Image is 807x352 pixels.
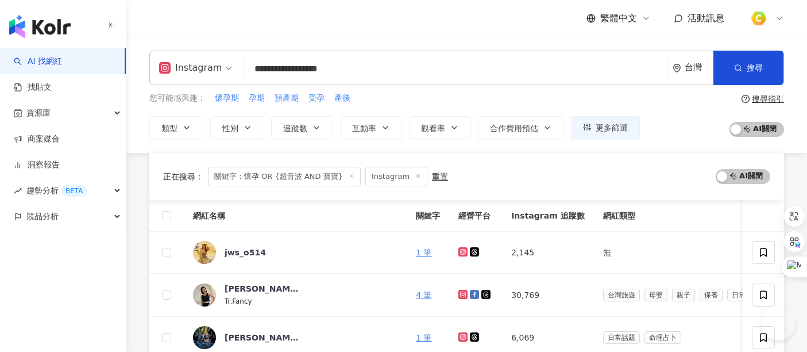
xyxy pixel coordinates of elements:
span: 命理占卜 [644,331,681,344]
span: 趨勢分析 [26,178,87,204]
a: searchAI 找網紅 [14,56,62,67]
button: 產後 [334,92,351,105]
span: 資源庫 [26,100,51,126]
button: 追蹤數 [271,116,333,139]
div: [PERSON_NAME] [225,332,299,343]
span: Tr.Fancy [225,297,252,305]
span: 親子 [672,289,695,301]
a: 洞察報告 [14,159,60,171]
div: 搜尋指引 [752,94,784,104]
span: Instagram [365,167,427,186]
span: environment [673,64,681,72]
span: 更多篩選 [596,123,628,132]
span: 性別 [222,124,238,133]
iframe: Help Scout Beacon - Open [761,306,796,340]
a: 找貼文 [14,82,52,93]
a: 1 筆 [416,333,431,342]
span: 搜尋 [747,63,763,72]
span: 關鍵字：懷孕 OR {超音波 AND 寶寶} [208,167,361,186]
span: 預產期 [275,93,299,104]
th: 關鍵字 [407,200,449,232]
button: 搜尋 [713,51,783,85]
span: 您可能感興趣： [149,93,206,104]
span: rise [14,187,22,195]
img: logo [9,15,71,38]
span: 日常話題 [603,331,640,344]
span: 保養 [700,289,723,301]
span: 台灣旅遊 [603,289,640,301]
img: %E6%96%B9%E5%BD%A2%E7%B4%94.png [748,7,770,29]
a: 商案媒合 [14,133,60,145]
button: 類型 [149,116,203,139]
div: jws_o514 [225,247,266,258]
img: KOL Avatar [193,241,216,264]
span: 繁體中文 [600,12,637,25]
span: 互動率 [352,124,376,133]
span: 產後 [334,93,350,104]
span: 合作費用預估 [490,124,538,133]
a: 4 筆 [416,290,431,300]
div: BETA [61,185,87,197]
span: 類型 [161,124,177,133]
div: [PERSON_NAME] [225,283,299,294]
button: 合作費用預估 [478,116,564,139]
a: KOL Avatar[PERSON_NAME]Tr.Fancy [193,283,397,307]
span: 懷孕期 [215,93,239,104]
span: 孕期 [249,93,265,104]
button: 懷孕期 [214,92,240,105]
button: 性別 [210,116,264,139]
a: 1 筆 [416,248,431,257]
button: 受孕 [308,92,325,105]
img: KOL Avatar [193,284,216,307]
span: question-circle [742,95,750,103]
span: 活動訊息 [688,13,724,24]
div: Instagram [159,59,222,77]
td: 30,769 [502,274,593,317]
button: 觀看率 [409,116,471,139]
span: 觀看率 [421,124,445,133]
a: KOL Avatarjws_o514 [193,241,397,264]
span: 日常話題 [727,289,764,301]
button: 孕期 [248,92,265,105]
div: 重置 [432,172,448,181]
span: 母嬰 [644,289,667,301]
img: KOL Avatar [193,326,216,349]
td: 2,145 [502,232,593,274]
th: Instagram 追蹤數 [502,200,593,232]
span: 追蹤數 [283,124,307,133]
button: 更多篩選 [571,116,640,139]
a: KOL Avatar[PERSON_NAME] [193,326,397,349]
div: 台灣 [685,63,713,72]
span: 正在搜尋 ： [163,172,203,181]
button: 預產期 [274,92,299,105]
button: 互動率 [340,116,402,139]
span: 受孕 [308,93,325,104]
span: 競品分析 [26,204,59,229]
th: 網紅名稱 [184,200,407,232]
th: 經營平台 [449,200,502,232]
